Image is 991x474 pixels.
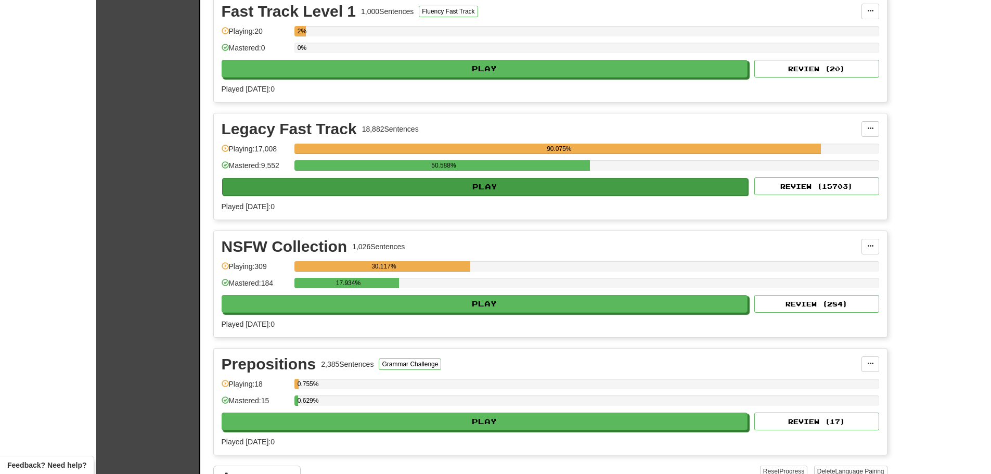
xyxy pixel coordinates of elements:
div: 90.075% [298,144,821,154]
div: Playing: 17,008 [222,144,289,161]
button: Grammar Challenge [379,358,441,370]
div: Playing: 18 [222,379,289,396]
div: 2% [298,26,306,36]
div: Legacy Fast Track [222,121,357,137]
button: Review (20) [754,60,879,78]
div: Prepositions [222,356,316,372]
span: Played [DATE]: 0 [222,202,275,211]
div: Mastered: 0 [222,43,289,60]
button: Review (17) [754,413,879,430]
button: Review (15703) [754,177,879,195]
div: 2,385 Sentences [321,359,374,369]
div: Mastered: 184 [222,278,289,295]
button: Play [222,413,748,430]
div: 0.755% [298,379,299,389]
div: 30.117% [298,261,470,272]
span: Played [DATE]: 0 [222,438,275,446]
div: Playing: 20 [222,26,289,43]
button: Play [222,60,748,78]
div: 50.588% [298,160,590,171]
span: Played [DATE]: 0 [222,320,275,328]
div: 1,000 Sentences [361,6,414,17]
div: Fast Track Level 1 [222,4,356,19]
div: Playing: 309 [222,261,289,278]
span: Open feedback widget [7,460,86,470]
div: Mastered: 9,552 [222,160,289,177]
button: Fluency Fast Track [419,6,478,17]
div: 1,026 Sentences [352,241,405,252]
button: Play [222,178,749,196]
span: Played [DATE]: 0 [222,85,275,93]
button: Review (284) [754,295,879,313]
button: Play [222,295,748,313]
div: NSFW Collection [222,239,348,254]
div: Mastered: 15 [222,395,289,413]
div: 17.934% [298,278,399,288]
div: 18,882 Sentences [362,124,419,134]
